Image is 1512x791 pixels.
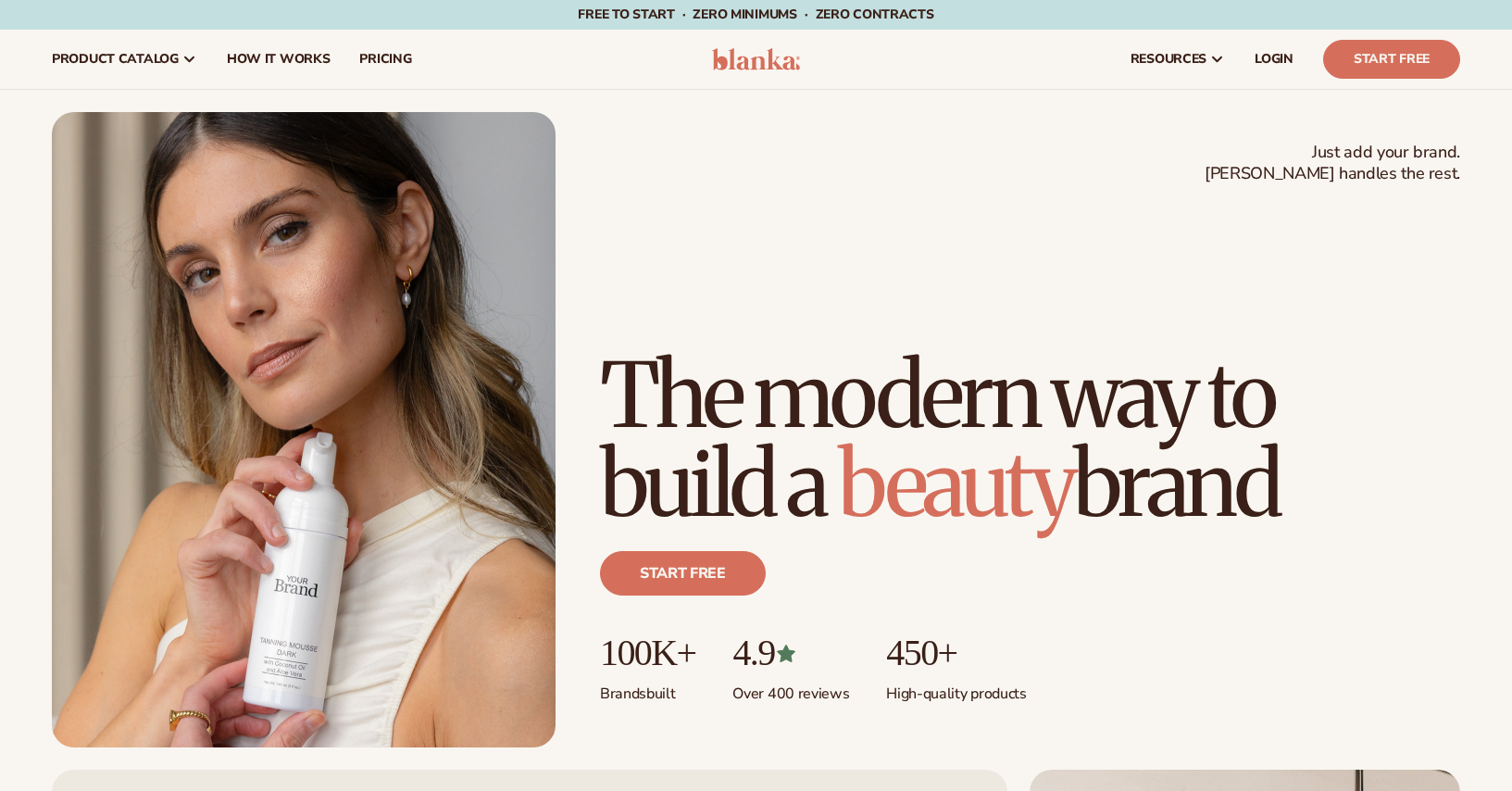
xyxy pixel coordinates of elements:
[886,673,1026,704] p: High-quality products
[37,30,212,89] a: product catalog
[1323,40,1460,79] a: Start Free
[600,551,766,596] a: Start free
[732,673,849,704] p: Over 400 reviews
[600,633,695,673] p: 100K+
[1116,30,1240,89] a: resources
[52,112,556,747] img: Female holding tanning mousse.
[1240,30,1308,89] a: LOGIN
[359,52,411,67] span: pricing
[1205,142,1460,185] span: Just add your brand. [PERSON_NAME] handles the rest.
[732,633,849,673] p: 4.9
[600,351,1460,529] h1: The modern way to build a brand
[52,52,179,67] span: product catalog
[212,30,345,89] a: How It Works
[344,30,426,89] a: pricing
[712,48,800,70] img: logo
[578,6,933,23] span: Free to start · ZERO minimums · ZERO contracts
[227,52,331,67] span: How It Works
[1131,52,1206,67] span: resources
[600,673,695,704] p: Brands built
[1255,52,1293,67] span: LOGIN
[886,633,1026,673] p: 450+
[838,429,1073,540] span: beauty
